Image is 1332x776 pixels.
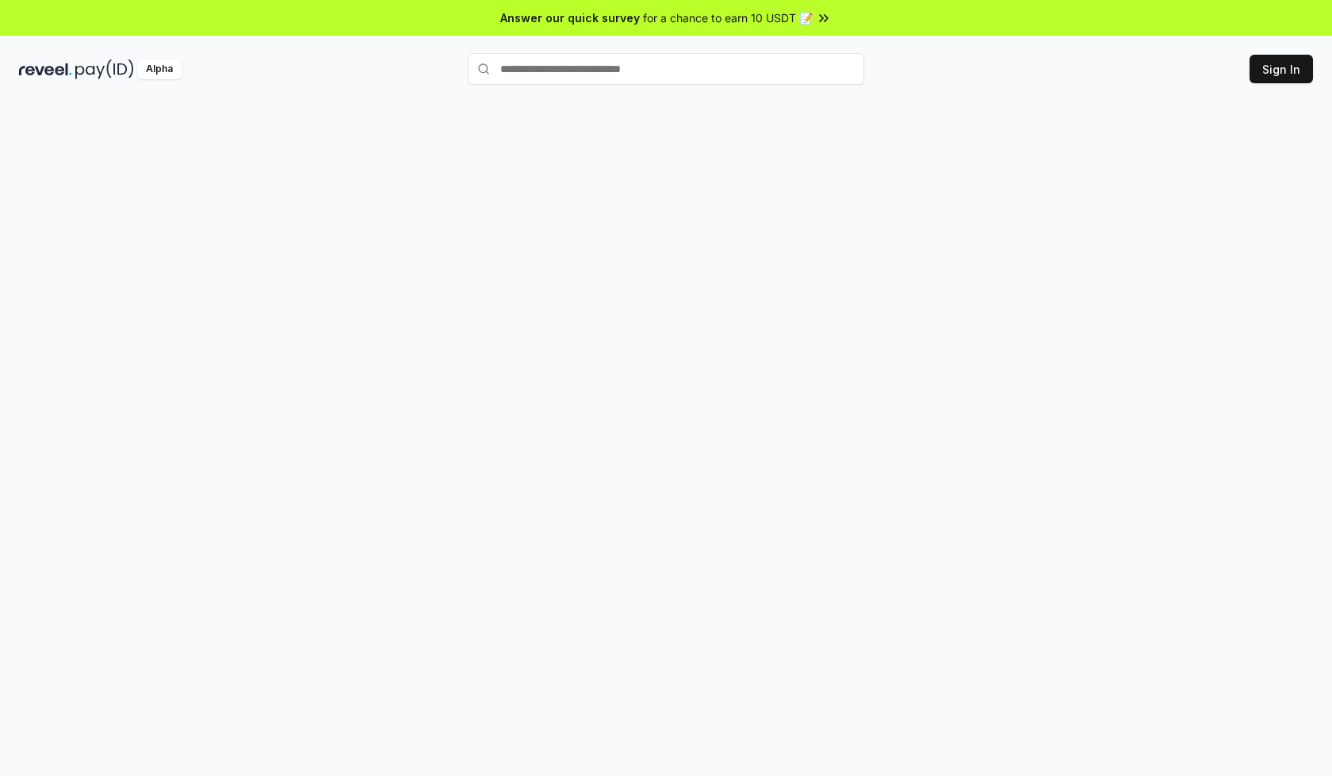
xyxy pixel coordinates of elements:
[643,10,813,26] span: for a chance to earn 10 USDT 📝
[500,10,640,26] span: Answer our quick survey
[137,59,182,79] div: Alpha
[75,59,134,79] img: pay_id
[19,59,72,79] img: reveel_dark
[1250,55,1313,83] button: Sign In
